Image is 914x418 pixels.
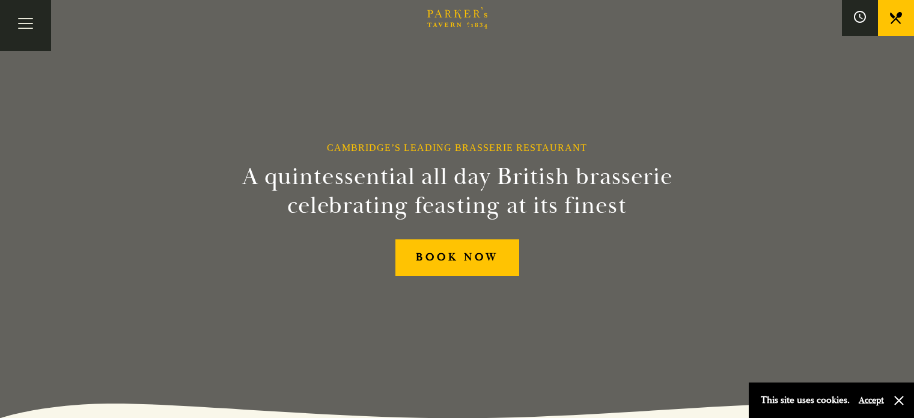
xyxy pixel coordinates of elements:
button: Close and accept [893,395,905,407]
button: Accept [859,395,884,406]
a: BOOK NOW [395,239,519,276]
h1: Cambridge’s Leading Brasserie Restaurant [327,142,587,153]
p: This site uses cookies. [761,392,850,409]
h2: A quintessential all day British brasserie celebrating feasting at its finest [183,162,731,220]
